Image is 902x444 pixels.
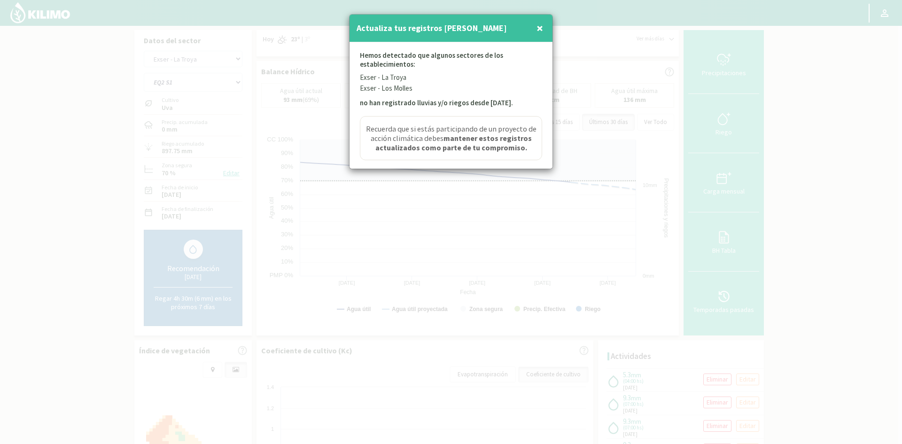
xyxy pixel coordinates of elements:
[534,19,545,38] button: Close
[360,72,542,83] p: Exser - La Troya
[360,98,542,109] p: no han registrado lluvias y/o riegos desde [DATE].
[537,20,543,36] span: ×
[363,124,539,152] span: Recuerda que si estás participando de un proyecto de acción climática debes
[375,133,532,152] strong: mantener estos registros actualizados como parte de tu compromiso.
[360,83,542,94] p: Exser - Los Molles
[360,51,542,72] p: Hemos detectado que algunos sectores de los establecimientos:
[357,22,507,35] h4: Actualiza tus registros [PERSON_NAME]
